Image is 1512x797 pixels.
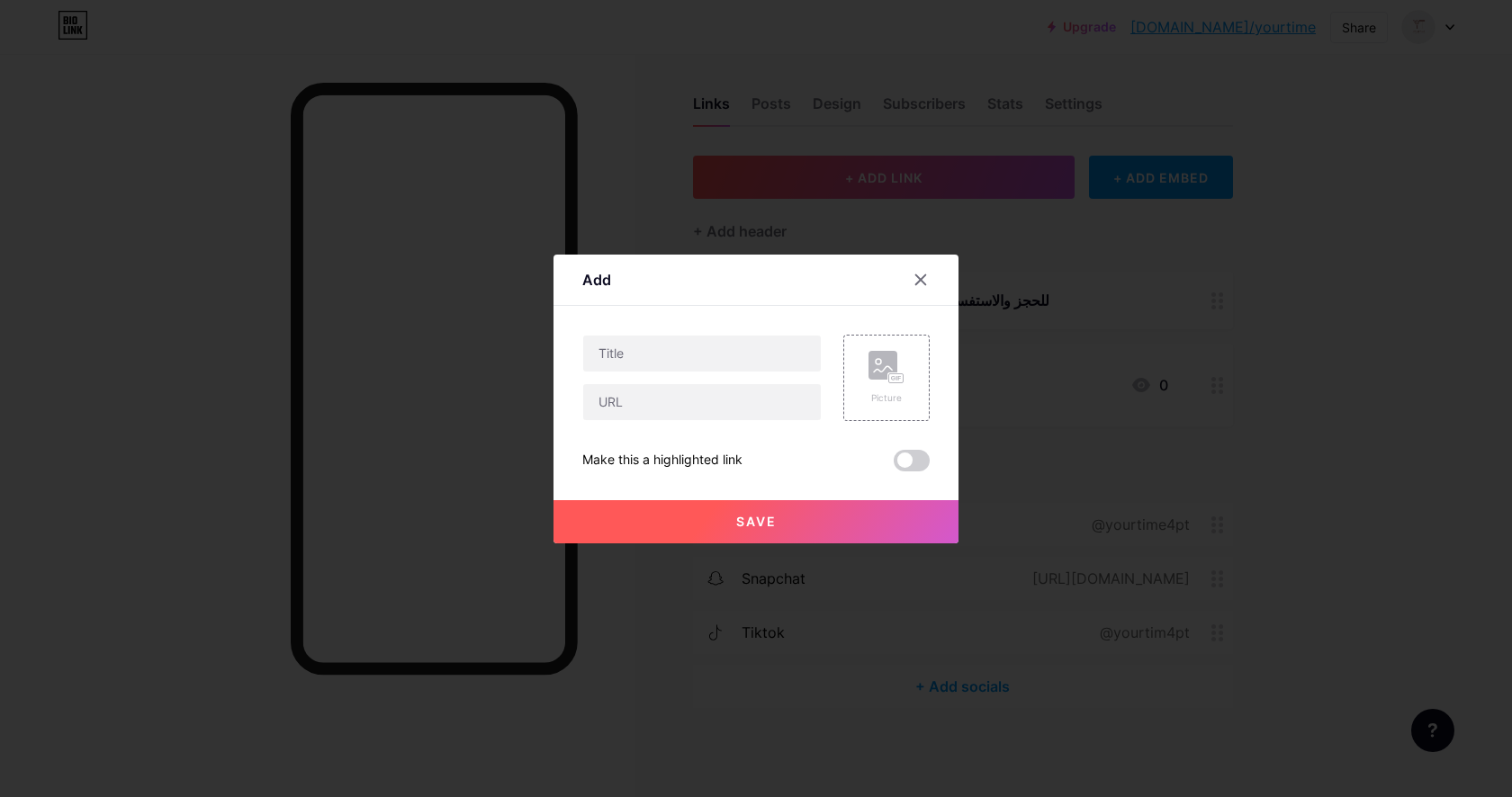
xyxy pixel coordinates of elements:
[736,514,777,529] span: Save
[583,336,821,372] input: Title
[582,269,611,291] div: Add
[868,391,904,405] div: Picture
[583,384,821,420] input: URL
[582,450,742,471] div: Make this a highlighted link
[553,500,958,543] button: Save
